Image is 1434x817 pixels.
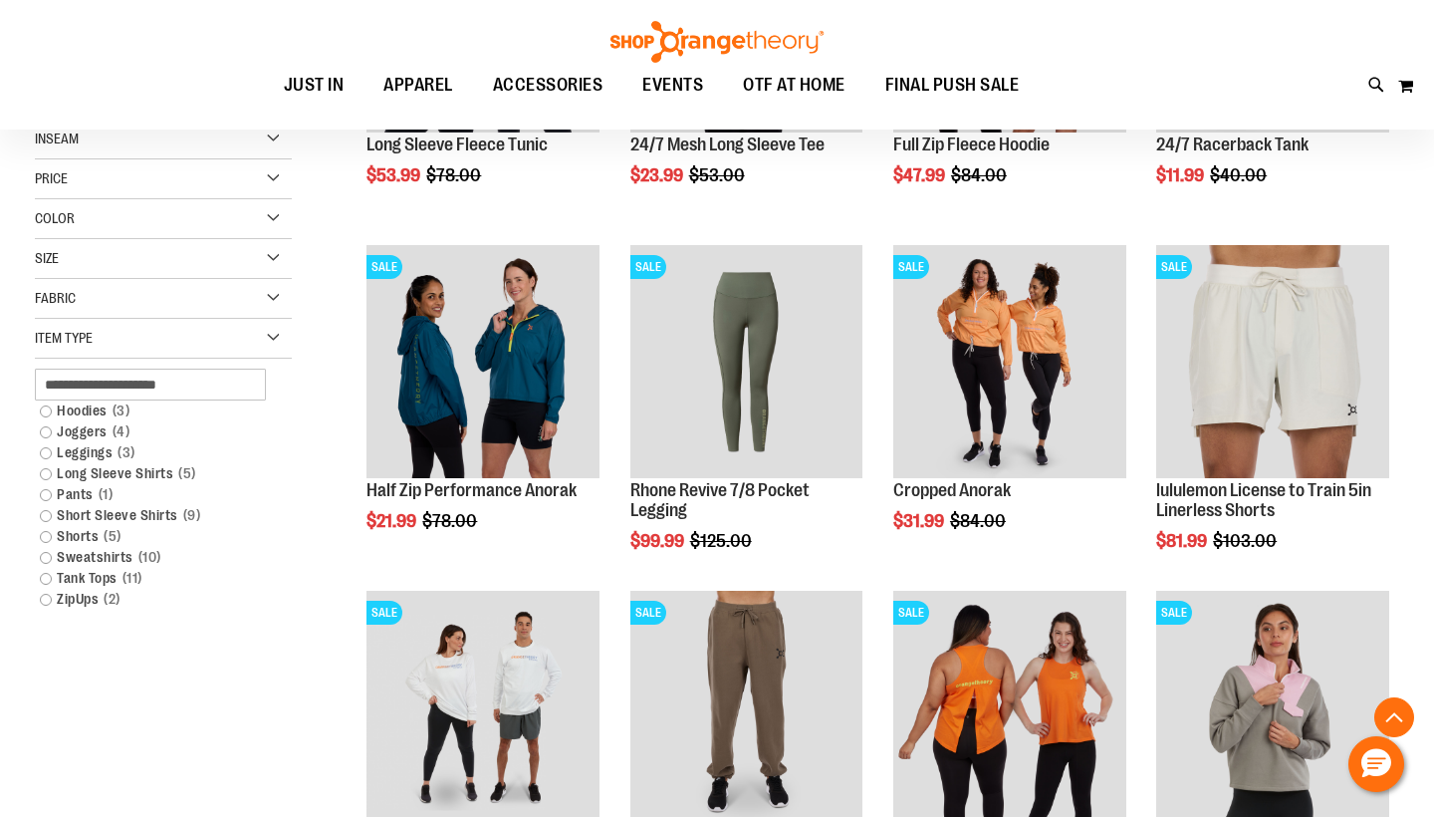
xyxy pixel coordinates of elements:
[1213,531,1280,551] span: $103.00
[893,255,929,279] span: SALE
[743,63,845,108] span: OTF AT HOME
[357,235,609,582] div: product
[30,505,277,526] a: Short Sleeve Shirts9
[366,245,599,478] img: Half Zip Performance Anorak
[630,480,810,520] a: Rhone Revive 7/8 Pocket Legging
[883,235,1136,582] div: product
[133,547,166,568] span: 10
[885,63,1020,108] span: FINAL PUSH SALE
[493,63,603,108] span: ACCESSORIES
[264,63,364,109] a: JUST IN
[173,463,201,484] span: 5
[630,135,825,154] a: 24/7 Mesh Long Sleeve Tee
[35,290,76,306] span: Fabric
[118,568,147,589] span: 11
[1146,235,1399,601] div: product
[607,21,827,63] img: Shop Orangetheory
[366,511,419,531] span: $21.99
[366,135,548,154] a: Long Sleeve Fleece Tunic
[99,589,125,610] span: 2
[630,245,863,481] a: Rhone Revive 7/8 Pocket LeggingSALE
[108,421,135,442] span: 4
[620,235,873,601] div: product
[951,165,1010,185] span: $84.00
[30,421,277,442] a: Joggers4
[35,210,75,226] span: Color
[893,165,948,185] span: $47.99
[1348,736,1404,792] button: Hello, have a question? Let’s chat.
[1210,165,1270,185] span: $40.00
[30,484,277,505] a: Pants1
[1156,245,1389,481] a: lululemon License to Train 5in Linerless ShortsSALE
[1156,531,1210,551] span: $81.99
[723,63,865,109] a: OTF AT HOME
[690,531,755,551] span: $125.00
[689,165,748,185] span: $53.00
[865,63,1040,108] a: FINAL PUSH SALE
[30,526,277,547] a: Shorts5
[893,135,1050,154] a: Full Zip Fleece Hoodie
[622,63,723,109] a: EVENTS
[366,165,423,185] span: $53.99
[30,589,277,610] a: ZipUps2
[35,250,59,266] span: Size
[1156,135,1309,154] a: 24/7 Racerback Tank
[630,245,863,478] img: Rhone Revive 7/8 Pocket Legging
[426,165,484,185] span: $78.00
[363,63,473,109] a: APPAREL
[630,601,666,625] span: SALE
[30,568,277,589] a: Tank Tops11
[630,255,666,279] span: SALE
[383,63,453,108] span: APPAREL
[893,245,1126,481] a: Cropped Anorak primary imageSALE
[630,531,687,551] span: $99.99
[473,63,623,109] a: ACCESSORIES
[366,245,599,481] a: Half Zip Performance AnorakSALE
[893,511,947,531] span: $31.99
[30,547,277,568] a: Sweatshirts10
[35,330,93,346] span: Item Type
[1374,697,1414,737] button: Back To Top
[30,401,277,421] a: Hoodies3
[284,63,345,108] span: JUST IN
[94,484,119,505] span: 1
[893,245,1126,478] img: Cropped Anorak primary image
[35,131,79,146] span: Inseam
[1156,480,1371,520] a: lululemon License to Train 5in Linerless Shorts
[30,442,277,463] a: Leggings3
[113,442,140,463] span: 3
[30,463,277,484] a: Long Sleeve Shirts5
[366,601,402,625] span: SALE
[1156,165,1207,185] span: $11.99
[893,480,1011,500] a: Cropped Anorak
[178,505,206,526] span: 9
[642,63,703,108] span: EVENTS
[950,511,1009,531] span: $84.00
[893,601,929,625] span: SALE
[108,401,135,421] span: 3
[99,526,126,547] span: 5
[1156,601,1192,625] span: SALE
[35,170,68,186] span: Price
[630,165,686,185] span: $23.99
[366,480,577,500] a: Half Zip Performance Anorak
[422,511,480,531] span: $78.00
[366,255,402,279] span: SALE
[1156,255,1192,279] span: SALE
[1156,245,1389,478] img: lululemon License to Train 5in Linerless Shorts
